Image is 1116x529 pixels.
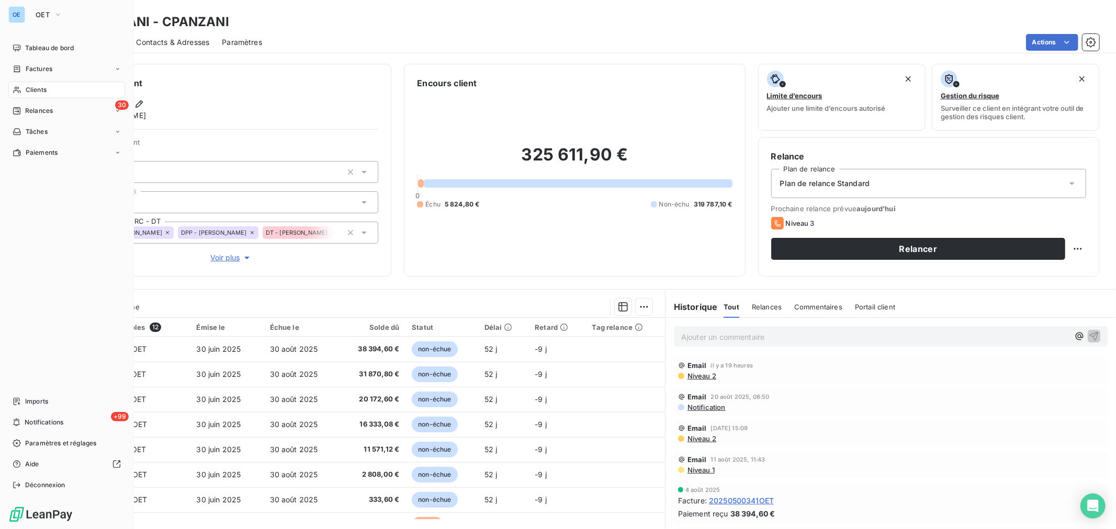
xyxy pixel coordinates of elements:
[417,144,732,176] h2: 325 611,90 €
[196,323,257,331] div: Émise le
[484,395,498,404] span: 52 j
[484,445,498,454] span: 52 j
[270,495,318,504] span: 30 août 2025
[210,252,252,263] span: Voir plus
[266,229,328,236] span: DT - [PERSON_NAME]
[941,104,1090,121] span: Surveiller ce client en intégrant votre outil de gestion des risques client.
[932,64,1099,131] button: Gestion du risqueSurveiller ce client en intégrant votre outil de gestion des risques client.
[415,191,420,200] span: 0
[345,344,400,354] span: 38 394,60 €
[8,393,125,410] a: Imports
[36,10,50,19] span: OET
[8,506,73,523] img: Logo LeanPay
[535,495,547,504] span: -9 j
[270,445,318,454] span: 30 août 2025
[26,64,52,74] span: Factures
[417,77,477,89] h6: Encours client
[181,229,247,236] span: DPP - [PERSON_NAME]
[752,303,782,311] span: Relances
[8,435,125,452] a: Paramètres et réglages
[535,470,547,479] span: -9 j
[780,178,870,189] span: Plan de relance Standard
[26,127,48,136] span: Tâches
[345,394,400,405] span: 20 172,60 €
[25,480,65,490] span: Déconnexion
[115,100,129,110] span: 30
[196,395,241,404] span: 30 juin 2025
[63,77,378,89] h6: Informations client
[8,82,125,98] a: Clients
[8,144,125,161] a: Paiements
[345,323,400,331] div: Solde dû
[666,301,718,313] h6: Historique
[771,238,1065,260] button: Relancer
[484,323,523,331] div: Délai
[794,303,842,311] span: Commentaires
[855,303,895,311] span: Portail client
[136,37,209,48] span: Contacts & Adresses
[687,455,707,464] span: Email
[270,344,318,353] span: 30 août 2025
[711,362,753,369] span: il y a 19 heures
[1080,493,1106,519] div: Open Intercom Messenger
[412,392,457,407] span: non-échue
[345,469,400,480] span: 2 808,00 €
[345,444,400,455] span: 11 571,12 €
[412,341,457,357] span: non-échue
[8,102,125,119] a: 30Relances
[8,61,125,77] a: Factures
[1026,34,1078,51] button: Actions
[196,344,241,353] span: 30 juin 2025
[711,456,765,463] span: 11 août 2025, 11:43
[25,459,39,469] span: Aide
[771,150,1086,163] h6: Relance
[196,495,241,504] span: 30 juin 2025
[856,204,896,213] span: aujourd’hui
[687,393,707,401] span: Email
[484,344,498,353] span: 52 j
[484,370,498,378] span: 52 j
[484,495,498,504] span: 52 j
[484,470,498,479] span: 52 j
[659,200,690,209] span: Non-échu
[196,370,241,378] span: 30 juin 2025
[686,434,716,443] span: Niveau 2
[425,200,441,209] span: Échu
[686,403,726,411] span: Notification
[345,369,400,379] span: 31 870,80 €
[535,344,547,353] span: -9 j
[334,228,342,237] input: Ajouter une valeur
[25,106,53,116] span: Relances
[26,148,58,157] span: Paiements
[8,456,125,473] a: Aide
[270,420,318,429] span: 30 août 2025
[196,445,241,454] span: 30 juin 2025
[84,138,378,153] span: Propriétés Client
[758,64,926,131] button: Limite d’encoursAjouter une limite d’encours autorisé
[270,395,318,404] span: 30 août 2025
[222,37,262,48] span: Paramètres
[412,442,457,457] span: non-échue
[724,303,739,311] span: Tout
[535,445,547,454] span: -9 j
[678,495,707,506] span: Facture :
[694,200,732,209] span: 319 787,10 €
[535,395,547,404] span: -9 j
[8,123,125,140] a: Tâches
[445,200,480,209] span: 5 824,80 €
[270,470,318,479] span: 30 août 2025
[685,487,720,493] span: 4 août 2025
[196,470,241,479] span: 30 juin 2025
[25,439,96,448] span: Paramètres et réglages
[687,424,707,432] span: Email
[687,361,707,370] span: Email
[535,323,579,331] div: Retard
[25,418,63,427] span: Notifications
[412,417,457,432] span: non-échue
[345,494,400,505] span: 333,60 €
[535,420,547,429] span: -9 j
[84,252,378,263] button: Voir plus
[25,397,48,406] span: Imports
[92,13,229,31] h3: PANZANI - CPANZANI
[412,323,471,331] div: Statut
